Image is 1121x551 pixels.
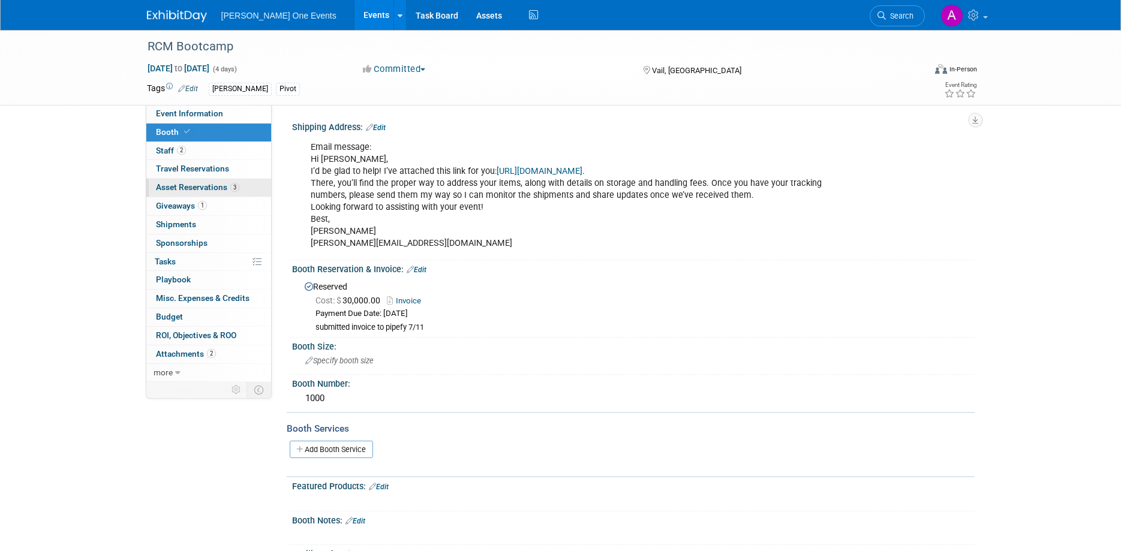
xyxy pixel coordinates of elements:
a: Edit [345,517,365,525]
span: 3 [230,183,239,192]
span: Asset Reservations [156,182,239,192]
a: Edit [178,85,198,93]
span: Cost: $ [315,296,342,305]
span: Event Information [156,109,223,118]
a: Search [870,5,925,26]
span: ROI, Objectives & ROO [156,330,236,340]
span: [PERSON_NAME] One Events [221,11,336,20]
span: (4 days) [212,65,237,73]
div: Featured Products: [292,477,975,493]
a: more [146,364,271,382]
a: Sponsorships [146,234,271,252]
span: Travel Reservations [156,164,229,173]
a: Giveaways1 [146,197,271,215]
div: submitted invoice to pipefy 7/11 [315,323,966,333]
span: Tasks [155,257,176,266]
img: Format-Inperson.png [935,64,947,74]
a: Travel Reservations [146,160,271,178]
img: ExhibitDay [147,10,207,22]
td: Tags [147,82,198,96]
a: Invoice [387,296,427,305]
a: Asset Reservations3 [146,179,271,197]
span: Search [886,11,913,20]
span: Giveaways [156,201,207,210]
div: Event Format [854,62,978,80]
a: Booth [146,124,271,141]
a: Misc. Expenses & Credits [146,290,271,308]
img: Amanda Bartschi [940,4,963,27]
span: Vail, [GEOGRAPHIC_DATA] [652,66,741,75]
i: Booth reservation complete [184,128,190,135]
a: Playbook [146,271,271,289]
span: Staff [156,146,186,155]
div: 1000 [301,389,966,408]
a: Add Booth Service [290,441,373,458]
div: [PERSON_NAME] [209,83,272,95]
span: Shipments [156,219,196,229]
div: Booth Reservation & Invoice: [292,260,975,276]
div: Shipping Address: [292,118,975,134]
a: Event Information [146,105,271,123]
a: Edit [366,124,386,132]
a: Edit [407,266,426,274]
span: 1 [198,201,207,210]
span: Attachments [156,349,216,359]
a: [URL][DOMAIN_NAME] [497,166,582,176]
div: Booth Number: [292,375,975,390]
button: Committed [359,63,430,76]
span: Playbook [156,275,191,284]
div: RCM Bootcamp [143,36,907,58]
div: Booth Notes: [292,511,975,527]
div: Event Rating [944,82,976,88]
a: ROI, Objectives & ROO [146,327,271,345]
div: Pivot [276,83,300,95]
td: Toggle Event Tabs [247,382,271,398]
div: In-Person [949,65,977,74]
td: Personalize Event Tab Strip [226,382,247,398]
span: Sponsorships [156,238,208,248]
div: Reserved [301,278,966,333]
span: [DATE] [DATE] [147,63,210,74]
a: Budget [146,308,271,326]
span: 2 [207,349,216,358]
span: Specify booth size [305,356,374,365]
a: Tasks [146,253,271,271]
span: Misc. Expenses & Credits [156,293,250,303]
div: Booth Size: [292,338,975,353]
a: Attachments2 [146,345,271,363]
span: 2 [177,146,186,155]
span: Budget [156,312,183,321]
span: 30,000.00 [315,296,385,305]
a: Edit [369,483,389,491]
div: Booth Services [287,422,975,435]
div: Email message: Hi [PERSON_NAME], I’d be glad to help! I’ve attached this link for you: . There, y... [302,136,843,256]
a: Shipments [146,216,271,234]
span: to [173,64,184,73]
span: Booth [156,127,193,137]
span: more [154,368,173,377]
a: Staff2 [146,142,271,160]
div: Payment Due Date: [DATE] [315,308,966,320]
